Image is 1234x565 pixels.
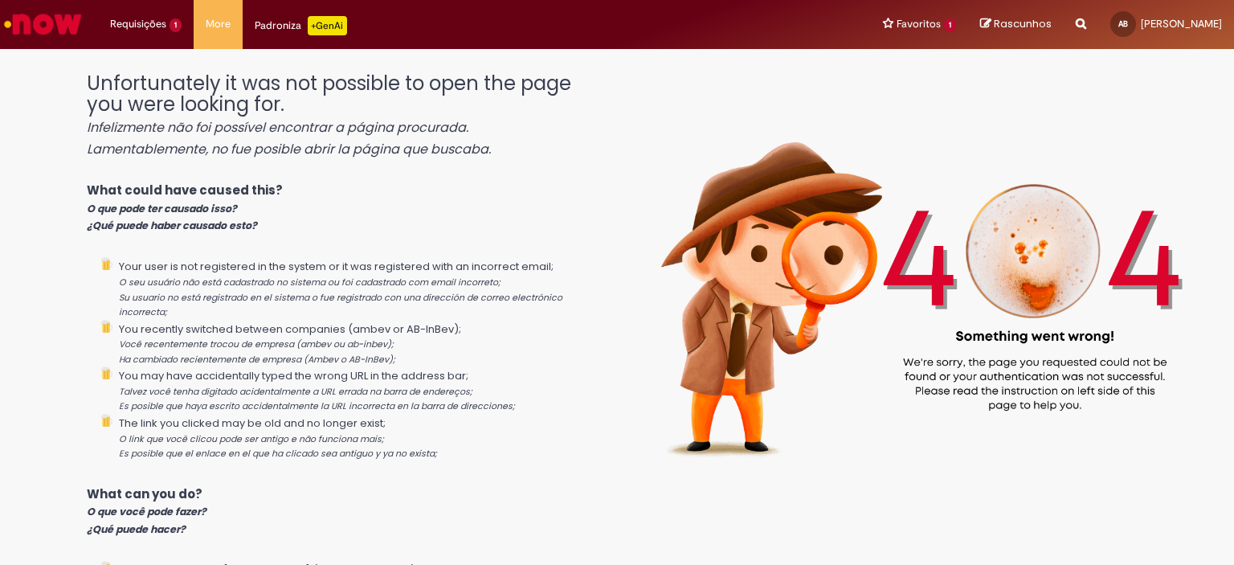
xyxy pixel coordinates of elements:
i: Infelizmente não foi possível encontrar a página procurada. [87,118,468,137]
li: You recently switched between companies (ambev or AB-InBev); [119,320,603,367]
li: You may have accidentally typed the wrong URL in the address bar; [119,366,603,414]
i: Você recentemente trocou de empresa (ambev ou ab-inbev); [119,338,394,350]
span: [PERSON_NAME] [1141,17,1222,31]
i: Es posible que haya escrito accidentalmente la URL incorrecta en la barra de direcciones; [119,400,515,412]
p: +GenAi [308,16,347,35]
span: 1 [944,18,956,32]
li: The link you clicked may be old and no longer exist; [119,414,603,461]
p: What could have caused this? [87,182,603,233]
span: 1 [170,18,182,32]
i: Lamentablemente, no fue posible abrir la página que buscaba. [87,140,491,158]
i: ¿Qué puede haber causado esto? [87,219,257,232]
i: Su usuario no está registrado en el sistema o fue registrado con una dirección de correo electrón... [119,292,562,319]
img: ServiceNow [2,8,84,40]
h1: Unfortunately it was not possible to open the page you were looking for. [87,73,603,158]
li: Your user is not registered in the system or it was registered with an incorrect email; [119,257,603,319]
img: 404_ambev_new.png [603,57,1234,497]
a: Rascunhos [980,17,1052,32]
div: Padroniza [255,16,347,35]
span: Rascunhos [994,16,1052,31]
p: What can you do? [87,485,603,537]
span: Requisições [110,16,166,32]
i: Ha cambiado recientemente de empresa (Ambev o AB-InBev); [119,354,395,366]
i: O link que você clicou pode ser antigo e não funciona mais; [119,433,384,445]
i: O seu usuário não está cadastrado no sistema ou foi cadastrado com email incorreto; [119,276,501,289]
span: Favoritos [897,16,941,32]
i: O que pode ter causado isso? [87,202,237,215]
span: More [206,16,231,32]
i: ¿Qué puede hacer? [87,522,186,536]
i: Es posible que el enlace en el que ha clicado sea antiguo y ya no exista; [119,448,437,460]
span: AB [1118,18,1128,29]
i: Talvez você tenha digitado acidentalmente a URL errada na barra de endereços; [119,386,472,398]
i: O que você pode fazer? [87,505,206,518]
